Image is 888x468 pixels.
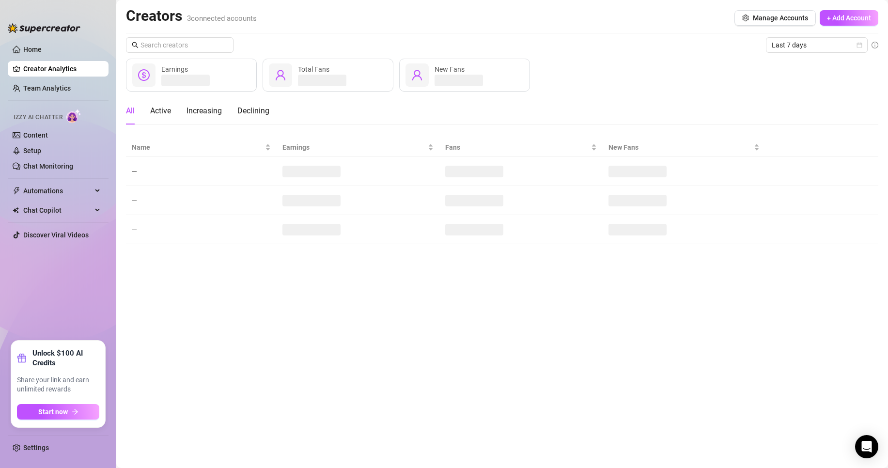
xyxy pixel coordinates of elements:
th: Name [126,138,277,157]
span: Last 7 days [772,38,862,52]
span: Izzy AI Chatter [14,113,62,122]
div: Active [150,105,171,117]
a: Team Analytics [23,84,71,92]
span: Earnings [282,142,426,153]
button: Start nowarrow-right [17,404,99,420]
td: — [126,215,277,244]
a: Creator Analytics [23,61,101,77]
button: + Add Account [820,10,878,26]
span: Fans [445,142,589,153]
span: user [275,69,286,81]
th: New Fans [603,138,766,157]
div: Increasing [187,105,222,117]
span: Name [132,142,263,153]
button: Manage Accounts [734,10,816,26]
span: New Fans [608,142,752,153]
span: + Add Account [827,14,871,22]
td: — [126,157,277,186]
span: Share your link and earn unlimited rewards [17,375,99,394]
span: Start now [38,408,68,416]
span: Total Fans [298,65,329,73]
span: dollar-circle [138,69,150,81]
img: Chat Copilot [13,207,19,214]
input: Search creators [140,40,220,50]
span: calendar [857,42,862,48]
a: Content [23,131,48,139]
a: Setup [23,147,41,155]
div: Open Intercom Messenger [855,435,878,458]
a: Chat Monitoring [23,162,73,170]
span: Earnings [161,65,188,73]
span: thunderbolt [13,187,20,195]
span: setting [742,15,749,21]
a: Home [23,46,42,53]
span: Manage Accounts [753,14,808,22]
span: Chat Copilot [23,203,92,218]
div: Declining [237,105,269,117]
span: user [411,69,423,81]
span: search [132,42,139,48]
span: arrow-right [72,408,78,415]
span: info-circle [872,42,878,48]
span: 3 connected accounts [187,14,257,23]
img: AI Chatter [66,109,81,123]
h2: Creators [126,7,257,25]
th: Earnings [277,138,439,157]
td: — [126,186,277,215]
span: Automations [23,183,92,199]
div: All [126,105,135,117]
a: Discover Viral Videos [23,231,89,239]
img: logo-BBDzfeDw.svg [8,23,80,33]
strong: Unlock $100 AI Credits [32,348,99,368]
a: Settings [23,444,49,452]
th: Fans [439,138,602,157]
span: gift [17,353,27,363]
span: New Fans [435,65,465,73]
